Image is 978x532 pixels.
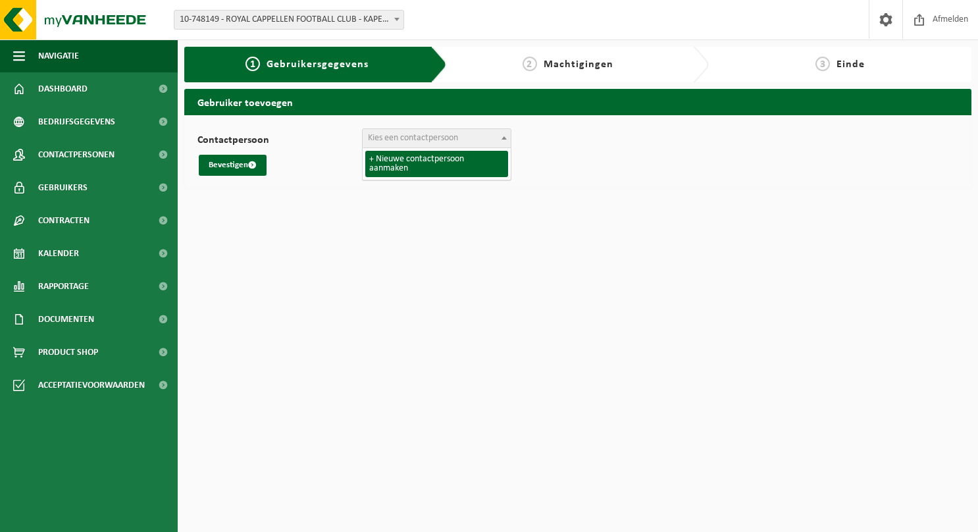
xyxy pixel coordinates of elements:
button: Bevestigen [199,155,267,176]
span: 3 [815,57,830,71]
li: + Nieuwe contactpersoon aanmaken [365,151,508,177]
span: Navigatie [38,40,79,72]
label: Contactpersoon [197,135,362,148]
span: 10-748149 - ROYAL CAPPELLEN FOOTBALL CLUB - KAPELLEN [174,11,403,29]
span: Kalender [38,237,79,270]
span: Product Shop [38,336,98,369]
h2: Gebruiker toevoegen [184,89,971,115]
span: Einde [836,59,865,70]
span: Rapportage [38,270,89,303]
span: 2 [523,57,537,71]
span: Acceptatievoorwaarden [38,369,145,402]
span: 10-748149 - ROYAL CAPPELLEN FOOTBALL CLUB - KAPELLEN [174,10,404,30]
span: Kies een contactpersoon [368,133,458,143]
span: Gebruikers [38,171,88,204]
span: Machtigingen [544,59,613,70]
span: Documenten [38,303,94,336]
span: Bedrijfsgegevens [38,105,115,138]
span: Dashboard [38,72,88,105]
span: Gebruikersgegevens [267,59,369,70]
span: 1 [245,57,260,71]
span: Contracten [38,204,90,237]
span: Contactpersonen [38,138,115,171]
